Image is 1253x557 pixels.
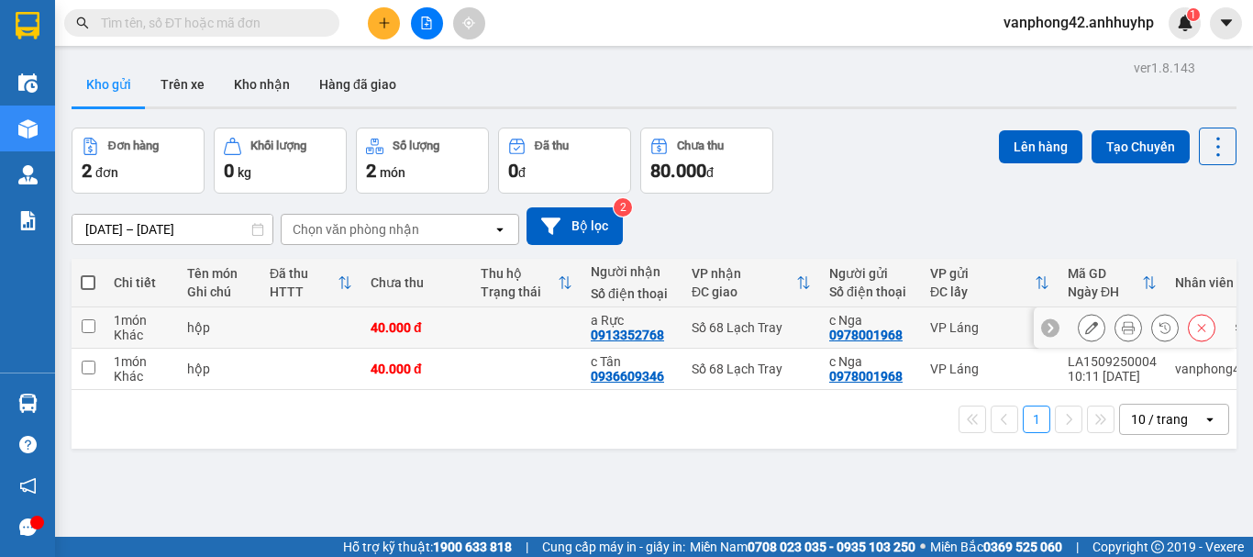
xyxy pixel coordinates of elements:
[371,275,462,290] div: Chưa thu
[305,62,411,106] button: Hàng đã giao
[692,362,811,376] div: Số 68 Lạch Tray
[518,165,526,180] span: đ
[692,284,796,299] div: ĐC giao
[706,165,714,180] span: đ
[114,275,169,290] div: Chi tiết
[829,313,912,328] div: c Nga
[829,266,912,281] div: Người gửi
[1151,540,1164,553] span: copyright
[1078,314,1105,341] div: Sửa đơn hàng
[114,328,169,342] div: Khác
[18,211,38,230] img: solution-icon
[930,362,1049,376] div: VP Láng
[462,17,475,29] span: aim
[535,139,569,152] div: Đã thu
[591,328,664,342] div: 0913352768
[371,320,462,335] div: 40.000 đ
[591,369,664,384] div: 0936609346
[614,198,632,217] sup: 2
[1068,369,1157,384] div: 10:11 [DATE]
[72,215,272,244] input: Select a date range.
[829,354,912,369] div: c Nga
[366,160,376,182] span: 2
[983,540,1062,554] strong: 0369 525 060
[250,139,306,152] div: Khối lượng
[19,518,37,536] span: message
[930,537,1062,557] span: Miền Bắc
[343,537,512,557] span: Hỗ trợ kỹ thuật:
[270,266,338,281] div: Đã thu
[1023,406,1050,433] button: 1
[640,128,773,194] button: Chưa thu80.000đ
[18,394,38,413] img: warehouse-icon
[999,130,1082,163] button: Lên hàng
[542,537,685,557] span: Cung cấp máy in - giấy in:
[420,17,433,29] span: file-add
[829,369,903,384] div: 0978001968
[114,354,169,369] div: 1 món
[748,540,915,554] strong: 0708 023 035 - 0935 103 250
[481,266,558,281] div: Thu hộ
[19,436,37,453] span: question-circle
[393,139,439,152] div: Số lượng
[114,369,169,384] div: Khác
[72,128,205,194] button: Đơn hàng2đơn
[146,62,219,106] button: Trên xe
[650,160,706,182] span: 80.000
[293,220,419,239] div: Chọn văn phòng nhận
[1059,259,1166,307] th: Toggle SortBy
[371,362,462,376] div: 40.000 đ
[920,543,926,551] span: ⚪️
[76,17,89,29] span: search
[591,313,673,328] div: a Rực
[108,139,159,152] div: Đơn hàng
[114,313,169,328] div: 1 món
[82,160,92,182] span: 2
[692,320,811,335] div: Số 68 Lạch Tray
[471,259,582,307] th: Toggle SortBy
[380,165,405,180] span: món
[1068,354,1157,369] div: LA1509250004
[1068,266,1142,281] div: Mã GD
[453,7,485,39] button: aim
[1068,284,1142,299] div: Ngày ĐH
[1177,15,1193,31] img: icon-new-feature
[508,160,518,182] span: 0
[481,284,558,299] div: Trạng thái
[1187,8,1200,21] sup: 1
[356,128,489,194] button: Số lượng2món
[72,62,146,106] button: Kho gửi
[95,165,118,180] span: đơn
[238,165,251,180] span: kg
[378,17,391,29] span: plus
[690,537,915,557] span: Miền Nam
[19,477,37,495] span: notification
[989,11,1169,34] span: vanphong42.anhhuyhp
[591,264,673,279] div: Người nhận
[527,207,623,245] button: Bộ lọc
[368,7,400,39] button: plus
[1203,412,1217,427] svg: open
[1190,8,1196,21] span: 1
[493,222,507,237] svg: open
[214,128,347,194] button: Khối lượng0kg
[591,286,673,301] div: Số điện thoại
[930,284,1035,299] div: ĐC lấy
[829,284,912,299] div: Số điện thoại
[18,165,38,184] img: warehouse-icon
[270,284,338,299] div: HTTT
[1092,130,1190,163] button: Tạo Chuyến
[433,540,512,554] strong: 1900 633 818
[16,12,39,39] img: logo-vxr
[1134,58,1195,78] div: ver 1.8.143
[1210,7,1242,39] button: caret-down
[1218,15,1235,31] span: caret-down
[18,119,38,139] img: warehouse-icon
[930,266,1035,281] div: VP gửi
[930,320,1049,335] div: VP Láng
[591,354,673,369] div: c Tân
[829,328,903,342] div: 0978001968
[1076,537,1079,557] span: |
[261,259,361,307] th: Toggle SortBy
[224,160,234,182] span: 0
